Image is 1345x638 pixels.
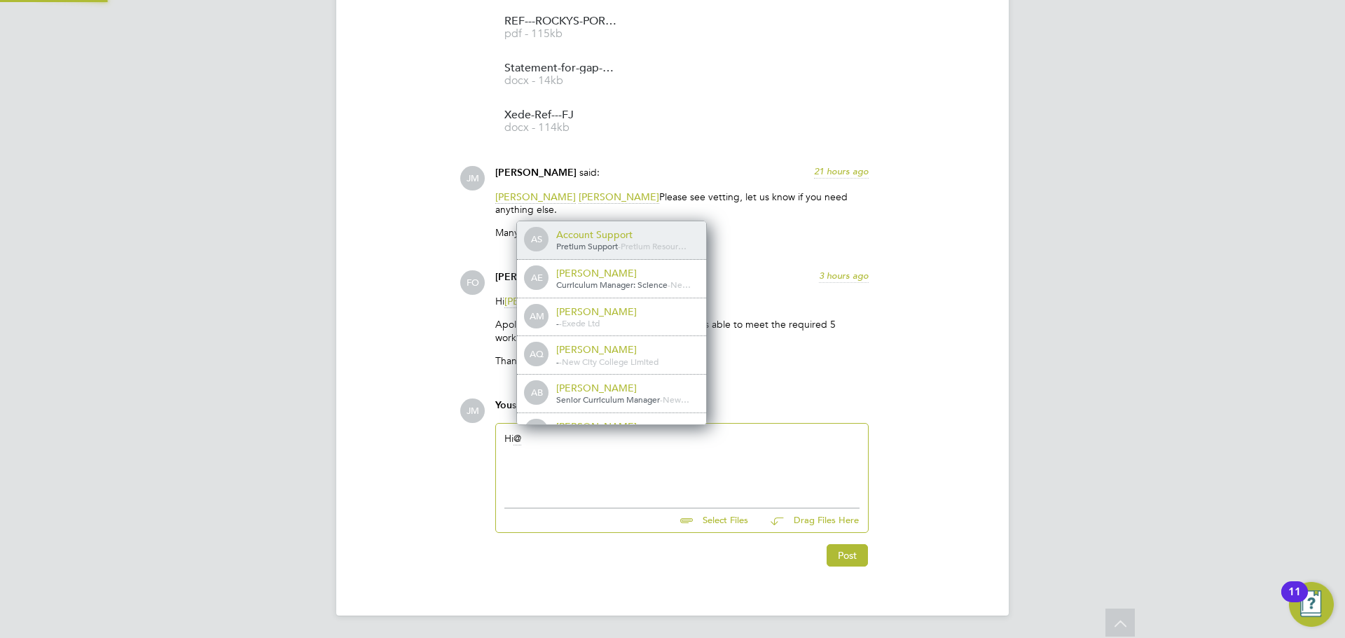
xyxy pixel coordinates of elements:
span: JM [460,166,485,190]
span: Senior Curriculum Manager [556,394,660,405]
div: [PERSON_NAME] [556,267,696,279]
span: - [668,279,670,290]
span: Xede-Ref---FJ [504,110,616,120]
div: [PERSON_NAME] [556,420,696,433]
div: 11 [1288,592,1301,610]
span: docx - 114kb [504,123,616,133]
span: AM [525,305,548,328]
div: Account Support [556,228,696,241]
span: Curriculum Manager: Science [556,279,668,290]
span: REF---ROCKYS-PORTO---01.2020-01.2021 [504,16,616,27]
button: Post [827,544,868,567]
div: Hi [504,432,860,492]
span: Statement-for-gap--Fathema [504,63,616,74]
span: 21 hours ago [814,165,869,177]
p: Please see vetting, let us know if you need anything else. [495,190,869,216]
p: Thank you [495,354,869,367]
span: New… [663,394,689,405]
span: [PERSON_NAME] [495,190,576,204]
span: - [618,240,621,251]
a: REF---ROCKYS-PORTO---01.2020-01.2021 pdf - 115kb [504,16,616,39]
span: Exede Ltd [562,317,600,328]
span: - [559,317,562,328]
span: [PERSON_NAME] [495,167,577,179]
span: New City College Limited [562,356,658,367]
span: 3 hours ago [819,270,869,282]
span: - [559,356,562,367]
span: Pretium Support [556,240,618,251]
span: - [660,394,663,405]
span: FO [460,270,485,295]
span: - [556,317,559,328]
span: AQ [525,343,548,366]
span: Ne… [670,279,691,290]
a: Xede-Ref---FJ docx - 114kb [504,110,616,133]
button: Open Resource Center, 11 new notifications [1289,582,1334,627]
span: You [495,399,512,411]
p: Apologies, we are looking for a candidate that is able to meet the required 5 working days per week. [495,318,869,343]
p: Many Thanks, [495,226,869,239]
span: [PERSON_NAME] [504,295,585,308]
span: said: [579,166,600,179]
div: [PERSON_NAME] [556,382,696,394]
span: AE [525,267,548,289]
span: docx - 14kb [504,76,616,86]
p: Hi [495,295,869,307]
span: [PERSON_NAME] [579,190,659,204]
span: pdf - 115kb [504,29,616,39]
button: Drag Files Here [759,506,860,536]
div: [PERSON_NAME] [556,343,696,356]
span: AB [525,382,548,404]
span: JM [460,398,485,423]
span: [PERSON_NAME] [495,271,577,283]
span: AH [525,420,548,443]
div: say: [495,398,869,423]
span: Pretium Resour… [621,240,687,251]
span: AS [525,228,548,251]
span: - [556,356,559,367]
div: [PERSON_NAME] [556,305,696,318]
a: Statement-for-gap--Fathema docx - 14kb [504,63,616,86]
